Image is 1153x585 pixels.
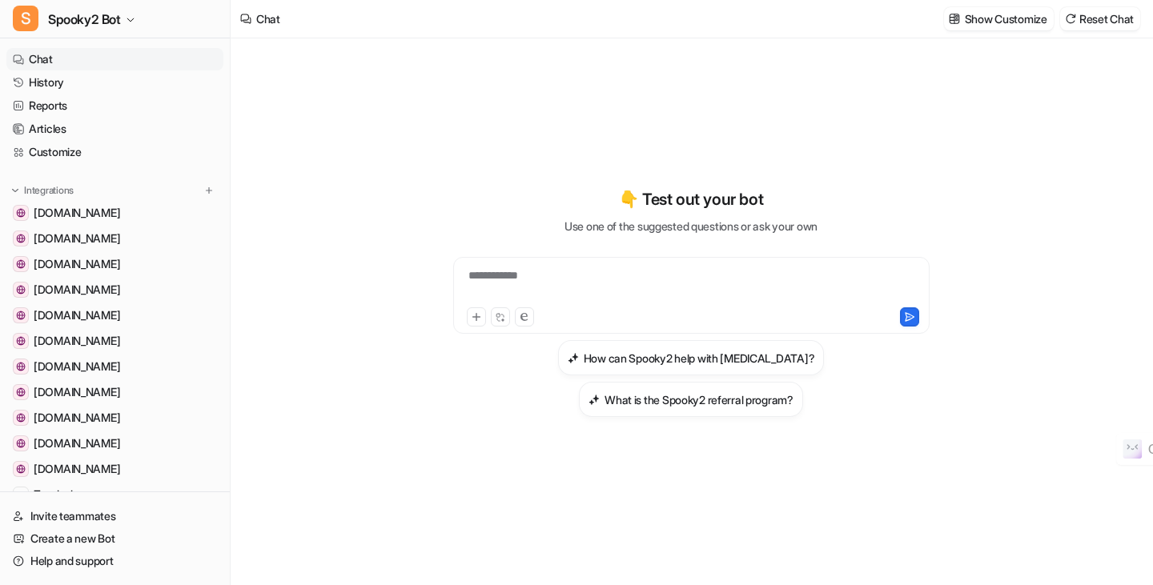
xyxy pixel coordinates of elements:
a: Help and support [6,550,223,572]
span: [DOMAIN_NAME] [34,282,120,298]
a: www.spooky2reviews.com[DOMAIN_NAME] [6,407,223,429]
img: translate.google.co.uk [16,311,26,320]
img: Zendesk [16,490,26,499]
img: customize [949,13,960,25]
a: www.spooky2-mall.com[DOMAIN_NAME] [6,381,223,403]
span: [DOMAIN_NAME] [34,435,120,451]
a: translate.google.co.uk[DOMAIN_NAME] [6,304,223,327]
img: my.livechatinc.com [16,234,26,243]
a: Create a new Bot [6,527,223,550]
a: Customize [6,141,223,163]
h3: What is the Spooky2 referral program? [605,391,793,408]
img: www.mabangerp.com [16,285,26,295]
button: Integrations [6,182,78,198]
img: www.spooky2videos.com [16,439,26,448]
img: What is the Spooky2 referral program? [589,394,600,406]
img: menu_add.svg [203,185,215,196]
p: Show Customize [965,10,1047,27]
span: S [13,6,38,31]
img: www.rifemachineblog.com [16,362,26,371]
button: What is the Spooky2 referral program?What is the Spooky2 referral program? [579,382,803,417]
a: www.rifemachineblog.com[DOMAIN_NAME] [6,355,223,378]
img: www.spooky2reviews.com [16,413,26,423]
img: chatgpt.com [16,259,26,269]
img: expand menu [10,185,21,196]
div: Chat [256,10,280,27]
span: [DOMAIN_NAME] [34,205,120,221]
button: Reset Chat [1060,7,1140,30]
img: www.spooky2-mall.com [16,387,26,397]
a: Chat [6,48,223,70]
h3: How can Spooky2 help with [MEDICAL_DATA]? [584,350,815,367]
button: Show Customize [944,7,1054,30]
a: www.mabangerp.com[DOMAIN_NAME] [6,278,223,301]
span: [DOMAIN_NAME] [34,384,120,400]
img: reset [1065,13,1076,25]
p: 👇 Test out your bot [619,187,763,211]
span: Spooky2 Bot [48,8,121,30]
img: www.ahaharmony.com [16,208,26,218]
span: [DOMAIN_NAME] [34,359,120,375]
p: Integrations [24,184,74,197]
a: Invite teammates [6,505,223,527]
a: www.spooky2.com[DOMAIN_NAME] [6,458,223,480]
span: [DOMAIN_NAME] [34,230,120,246]
a: www.spooky2videos.com[DOMAIN_NAME] [6,432,223,455]
button: How can Spooky2 help with lung cancer?How can Spooky2 help with [MEDICAL_DATA]? [558,340,825,375]
span: [DOMAIN_NAME] [34,410,120,426]
span: [DOMAIN_NAME] [34,307,120,323]
img: How can Spooky2 help with lung cancer? [568,352,579,364]
span: [DOMAIN_NAME] [34,333,120,349]
p: Use one of the suggested questions or ask your own [564,218,818,234]
img: www.spooky2.com [16,464,26,474]
span: [DOMAIN_NAME] [34,256,120,272]
a: www.ahaharmony.com[DOMAIN_NAME] [6,202,223,224]
a: chatgpt.com[DOMAIN_NAME] [6,253,223,275]
span: [DOMAIN_NAME] [34,461,120,477]
a: Reports [6,94,223,117]
a: History [6,71,223,94]
a: my.livechatinc.com[DOMAIN_NAME] [6,227,223,250]
a: Articles [6,118,223,140]
a: app.chatbot.com[DOMAIN_NAME] [6,330,223,352]
p: Zendesk [34,487,76,503]
img: app.chatbot.com [16,336,26,346]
